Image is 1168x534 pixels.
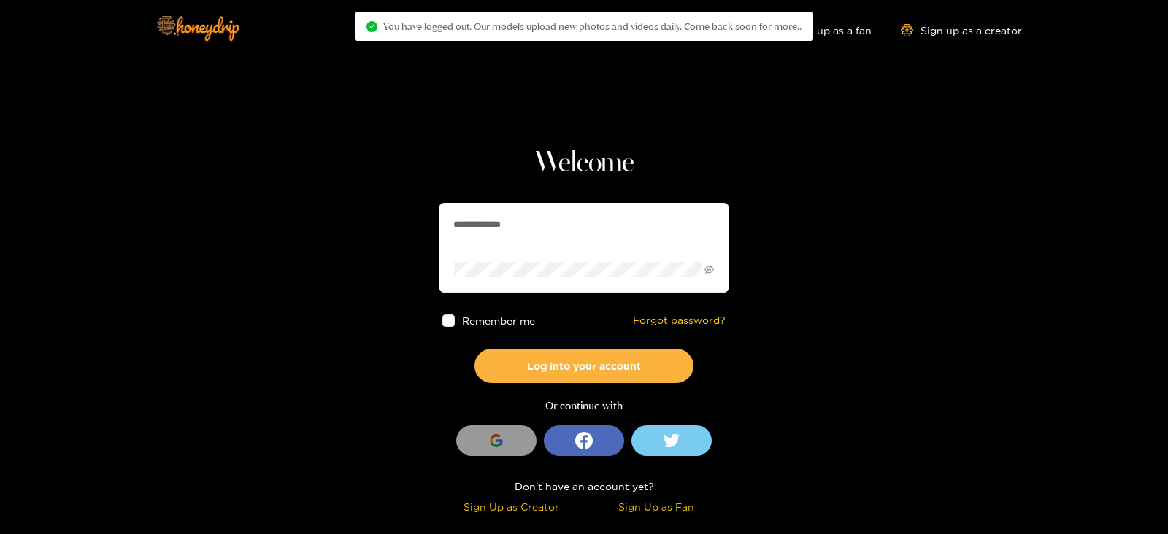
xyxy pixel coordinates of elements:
a: Forgot password? [633,314,726,327]
span: Remember me [462,315,535,326]
div: Or continue with [439,398,729,414]
h1: Welcome [439,146,729,181]
a: Sign up as a creator [901,24,1022,36]
span: check-circle [366,21,377,32]
span: eye-invisible [704,265,714,274]
div: Sign Up as Creator [442,498,580,515]
a: Sign up as a fan [772,24,872,36]
div: Don't have an account yet? [439,478,729,495]
span: You have logged out. Our models upload new photos and videos daily. Come back soon for more.. [383,20,802,32]
div: Sign Up as Fan [588,498,726,515]
button: Log into your account [474,349,693,383]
